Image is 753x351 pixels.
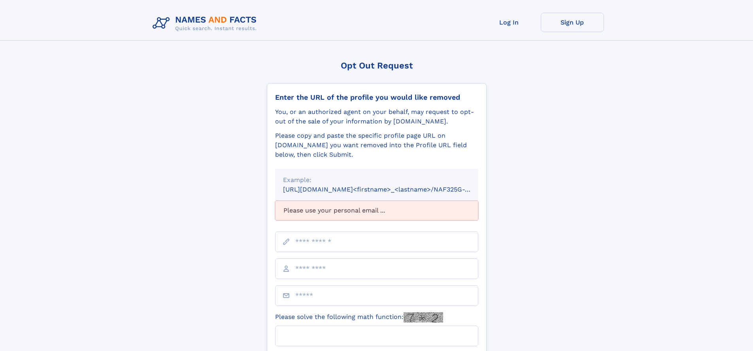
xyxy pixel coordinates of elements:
a: Log In [477,13,541,32]
div: Enter the URL of the profile you would like removed [275,93,478,102]
div: Please copy and paste the specific profile page URL on [DOMAIN_NAME] you want removed into the Pr... [275,131,478,159]
small: [URL][DOMAIN_NAME]<firstname>_<lastname>/NAF325G-xxxxxxxx [283,186,493,193]
div: You, or an authorized agent on your behalf, may request to opt-out of the sale of your informatio... [275,107,478,126]
label: Please solve the following math function: [275,312,443,323]
div: Please use your personal email ... [275,201,478,220]
img: Logo Names and Facts [149,13,263,34]
a: Sign Up [541,13,604,32]
div: Example: [283,175,470,185]
div: Opt Out Request [267,61,487,70]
